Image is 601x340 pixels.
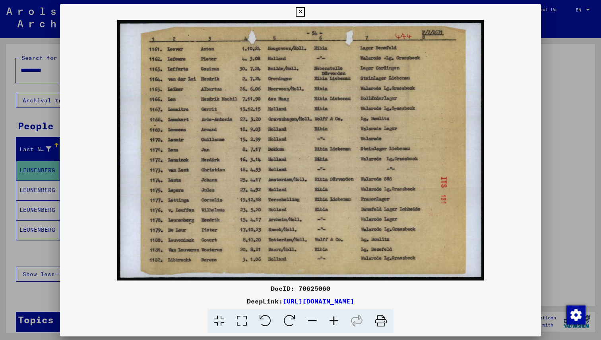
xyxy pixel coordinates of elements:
div: DeepLink: [60,296,541,306]
div: DocID: 70625060 [60,284,541,293]
a: [URL][DOMAIN_NAME] [283,297,354,305]
img: 001.jpg [60,20,541,280]
img: Change consent [566,305,585,325]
